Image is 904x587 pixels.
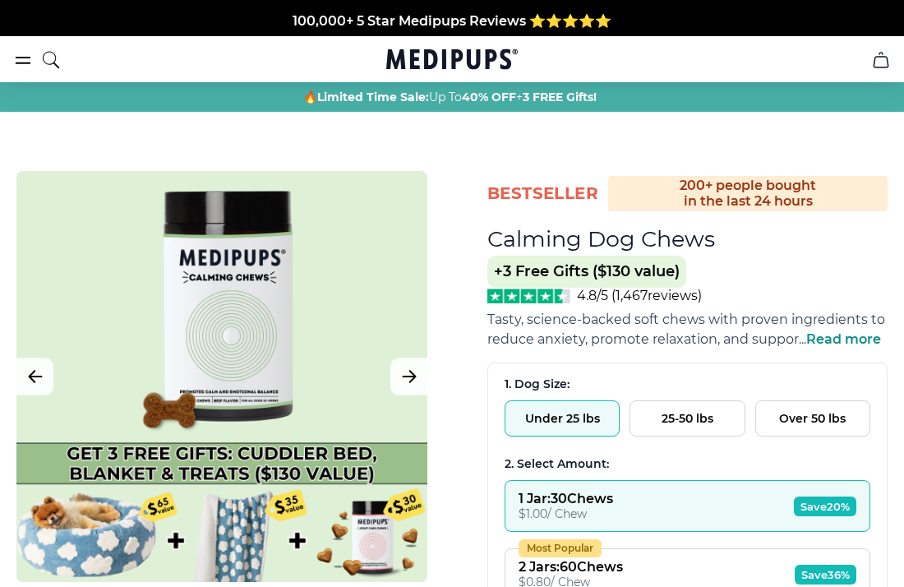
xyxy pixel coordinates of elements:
[390,358,427,395] button: Next Image
[487,312,885,327] span: Tasty, science-backed soft chews with proven ingredients to
[505,480,870,532] button: 1 Jar:30Chews$1.00/ ChewSave20%
[861,40,901,80] button: cart
[487,331,799,347] span: reduce anxiety, promote relaxation, and suppor
[505,456,870,472] div: 2. Select Amount:
[806,331,881,347] span: Read more
[505,377,870,392] div: 1. Dog Size:
[519,559,623,575] div: 2 Jars : 60 Chews
[799,331,881,347] span: ...
[386,47,518,75] a: Medipups
[519,506,613,521] div: $ 1.00 / Chew
[487,256,686,288] span: +3 Free Gifts ($130 value)
[487,225,715,252] h1: Calming Dog Chews
[487,289,570,303] img: Stars - 4.8
[303,89,597,105] span: 🔥 Up To +
[794,497,856,516] span: Save 20%
[519,539,602,557] div: Most Popular
[608,176,888,211] div: 200+ people bought in the last 24 hours
[577,288,702,303] span: 4.8/5 ( 1,467 reviews)
[630,400,745,437] button: 25-50 lbs
[16,358,53,395] button: Previous Image
[293,13,611,29] span: 100,000+ 5 Star Medipups Reviews ⭐️⭐️⭐️⭐️⭐️
[519,491,613,506] div: 1 Jar : 30 Chews
[13,50,33,70] button: burger-menu
[755,400,870,437] button: Over 50 lbs
[487,183,598,205] span: BestSeller
[795,565,856,585] span: Save 36%
[505,400,620,437] button: Under 25 lbs
[41,39,61,81] button: search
